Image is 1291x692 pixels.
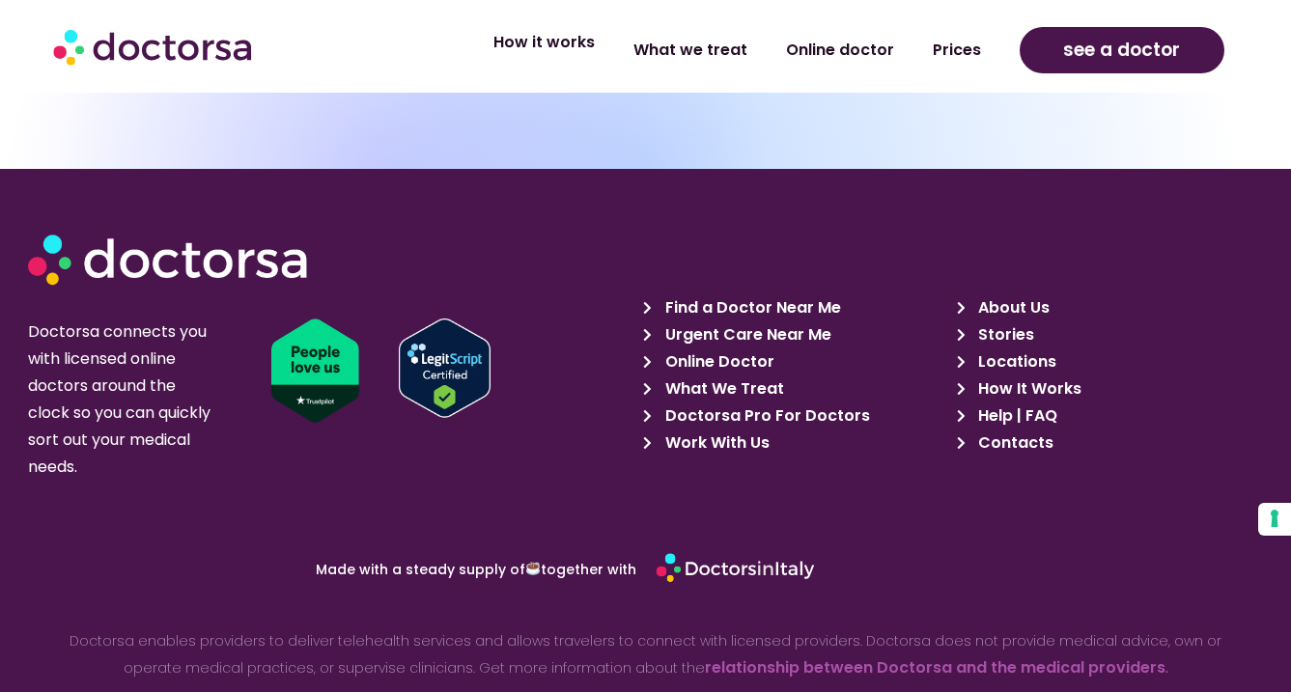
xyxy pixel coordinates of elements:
[973,348,1056,375] span: Locations
[345,28,1000,72] nav: Menu
[643,375,945,402] a: What We Treat
[957,348,1259,375] a: Locations
[973,429,1053,457] span: Contacts
[614,28,767,72] a: What we treat
[913,28,1000,72] a: Prices
[957,429,1259,457] a: Contacts
[660,375,784,402] span: What We Treat
[660,402,870,429] span: Doctorsa Pro For Doctors
[526,562,540,575] img: ☕
[660,294,841,321] span: Find a Doctor Near Me
[28,318,218,481] p: Doctorsa connects you with licensed online doctors around the clock so you can quickly sort out y...
[973,321,1034,348] span: Stories
[1258,503,1291,536] button: Your consent preferences for tracking technologies
[643,294,945,321] a: Find a Doctor Near Me
[957,294,1259,321] a: About Us
[660,429,770,457] span: Work With Us
[1063,35,1180,66] span: see a doctor
[1165,658,1168,678] strong: .
[643,348,945,375] a: Online Doctor
[48,627,1244,681] p: Doctorsa enables providers to deliver telehealth services and allows travelers to connect with li...
[973,402,1057,429] span: Help | FAQ
[399,318,657,418] a: Verify LegitScript Approval for www.doctorsa.com
[474,20,614,65] a: How it works
[399,318,491,418] img: Verify Approval for www.doctorsa.com
[1020,27,1224,73] a: see a doctor
[660,348,774,375] span: Online Doctor
[126,562,636,576] p: Made with a steady supply of together with
[957,375,1259,402] a: How It Works
[957,402,1259,429] a: Help | FAQ
[643,321,945,348] a: Urgent Care Near Me
[973,375,1081,402] span: How It Works
[767,28,913,72] a: Online doctor
[705,656,1165,678] a: relationship between Doctorsa and the medical providers
[957,321,1259,348] a: Stories
[643,402,945,429] a: Doctorsa Pro For Doctors
[973,294,1050,321] span: About Us
[660,321,831,348] span: Urgent Care Near Me
[643,429,945,457] a: Work With Us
